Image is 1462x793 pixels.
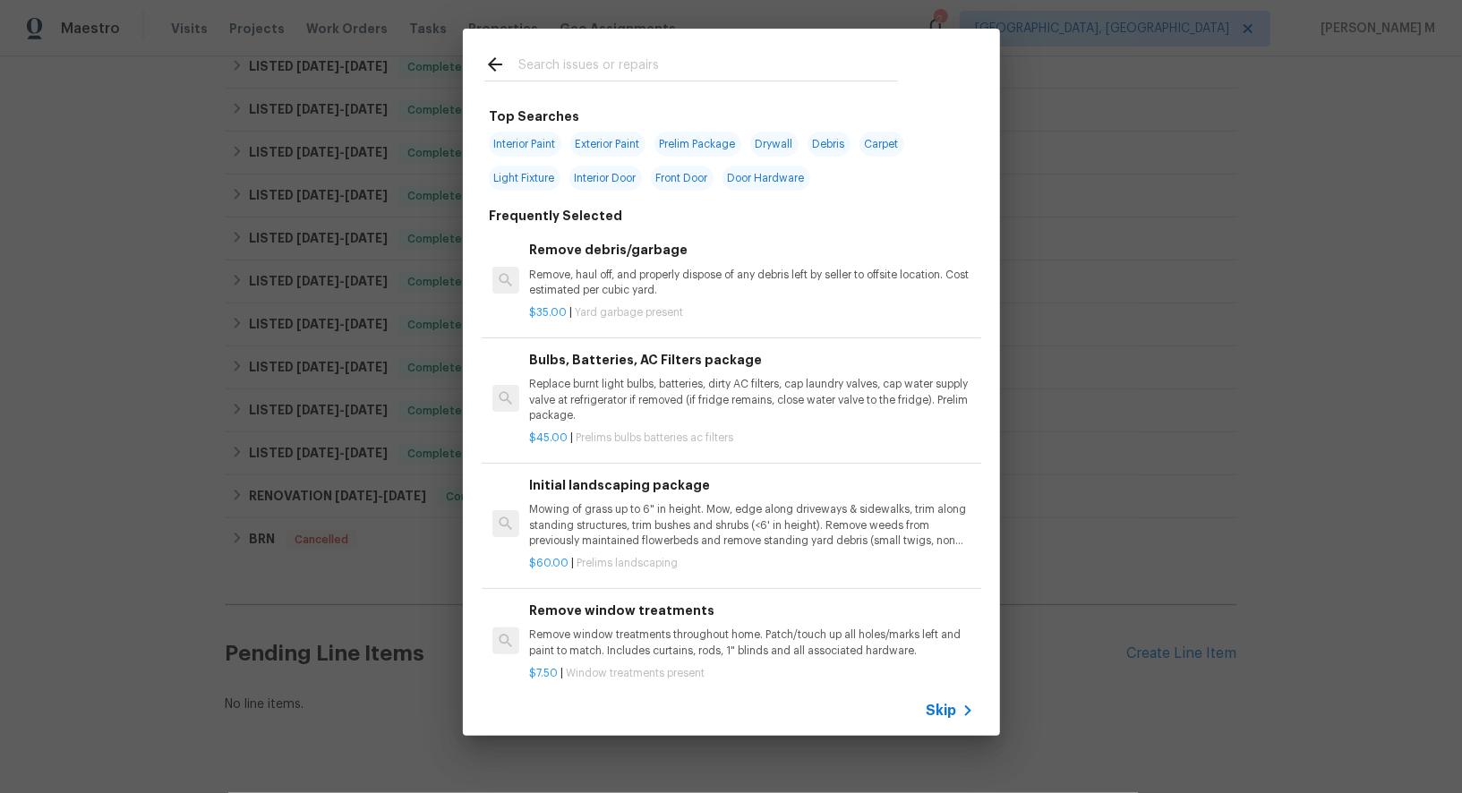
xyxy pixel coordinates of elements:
h6: Bulbs, Batteries, AC Filters package [529,350,973,370]
span: Interior Paint [489,132,561,157]
p: | [529,666,973,681]
span: Window treatments present [566,668,705,678]
p: Remove, haul off, and properly dispose of any debris left by seller to offsite location. Cost est... [529,268,973,298]
span: Yard garbage present [575,307,683,318]
span: Exterior Paint [570,132,646,157]
h6: Remove window treatments [529,601,973,620]
span: Skip [927,702,957,720]
p: | [529,431,973,446]
span: Drywall [750,132,799,157]
span: Debris [808,132,851,157]
span: $35.00 [529,307,567,318]
p: Mowing of grass up to 6" in height. Mow, edge along driveways & sidewalks, trim along standing st... [529,502,973,548]
span: Prelims landscaping [577,558,678,568]
span: Prelims bulbs batteries ac filters [576,432,733,443]
span: $7.50 [529,668,558,678]
p: | [529,556,973,571]
p: | [529,305,973,320]
span: Front Door [651,166,714,191]
span: Carpet [859,132,904,157]
h6: Initial landscaping package [529,475,973,495]
p: Replace burnt light bulbs, batteries, dirty AC filters, cap laundry valves, cap water supply valv... [529,377,973,422]
span: Door Hardware [722,166,810,191]
span: $45.00 [529,432,568,443]
h6: Remove debris/garbage [529,240,973,260]
span: Interior Door [569,166,642,191]
p: Remove window treatments throughout home. Patch/touch up all holes/marks left and paint to match.... [529,627,973,658]
span: $60.00 [529,558,569,568]
span: Prelim Package [654,132,741,157]
span: Light Fixture [489,166,560,191]
h6: Frequently Selected [490,206,623,226]
h6: Top Searches [490,107,580,126]
input: Search issues or repairs [518,54,898,81]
